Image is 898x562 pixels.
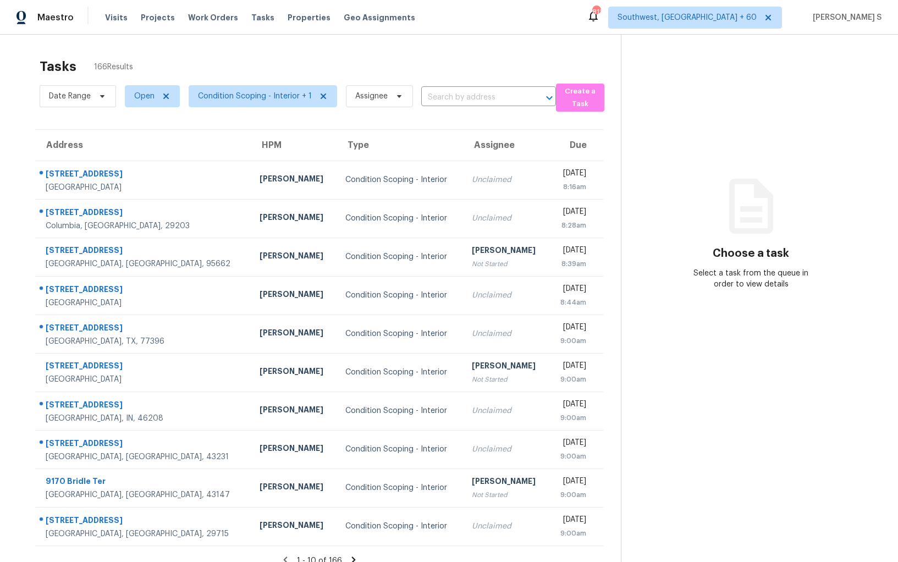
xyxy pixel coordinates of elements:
span: Work Orders [188,12,238,23]
span: Maestro [37,12,74,23]
div: [PERSON_NAME] [260,481,328,495]
div: [STREET_ADDRESS] [46,168,242,182]
span: 166 Results [94,62,133,73]
div: [PERSON_NAME] [260,404,328,418]
th: Due [549,130,603,161]
div: [DATE] [558,399,586,412]
div: [PERSON_NAME] [260,212,328,225]
div: [DATE] [558,437,586,451]
button: Open [542,90,557,106]
div: Unclaimed [472,174,540,185]
div: [DATE] [558,322,586,335]
div: Unclaimed [472,444,540,455]
div: Condition Scoping - Interior [345,290,454,301]
div: [PERSON_NAME] [260,173,328,187]
div: [STREET_ADDRESS] [46,207,242,221]
th: HPM [251,130,337,161]
div: [STREET_ADDRESS] [46,245,242,258]
div: Condition Scoping - Interior [345,482,454,493]
div: [PERSON_NAME] [472,245,540,258]
div: [PERSON_NAME] [260,520,328,533]
div: [PERSON_NAME] [472,360,540,374]
div: [PERSON_NAME] [472,476,540,489]
div: 8:16am [558,181,586,192]
div: Unclaimed [472,213,540,224]
span: Projects [141,12,175,23]
div: [STREET_ADDRESS] [46,438,242,451]
div: [GEOGRAPHIC_DATA] [46,182,242,193]
div: 8:28am [558,220,586,231]
div: [DATE] [558,168,586,181]
div: [GEOGRAPHIC_DATA], [GEOGRAPHIC_DATA], 43231 [46,451,242,462]
div: Unclaimed [472,521,540,532]
div: [STREET_ADDRESS] [46,284,242,297]
div: [PERSON_NAME] [260,250,328,264]
span: Geo Assignments [344,12,415,23]
div: Unclaimed [472,290,540,301]
div: 8:44am [558,297,586,308]
div: [PERSON_NAME] [260,366,328,379]
div: 9:00am [558,451,586,462]
span: Create a Task [561,85,599,111]
span: Properties [288,12,330,23]
div: [STREET_ADDRESS] [46,322,242,336]
div: [PERSON_NAME] [260,327,328,341]
div: [STREET_ADDRESS] [46,399,242,413]
div: Not Started [472,374,540,385]
div: 9:00am [558,335,586,346]
div: [DATE] [558,514,586,528]
div: Select a task from the queue in order to view details [686,268,816,290]
div: [STREET_ADDRESS] [46,360,242,374]
button: Create a Task [556,84,604,112]
div: [GEOGRAPHIC_DATA], [GEOGRAPHIC_DATA], 29715 [46,528,242,539]
span: Visits [105,12,128,23]
div: [STREET_ADDRESS] [46,515,242,528]
div: Condition Scoping - Interior [345,444,454,455]
span: Condition Scoping - Interior + 1 [198,91,312,102]
div: Condition Scoping - Interior [345,367,454,378]
div: 9:00am [558,412,586,423]
div: Condition Scoping - Interior [345,174,454,185]
input: Search by address [421,89,525,106]
div: 9:00am [558,528,586,539]
div: Unclaimed [472,405,540,416]
div: Columbia, [GEOGRAPHIC_DATA], 29203 [46,221,242,232]
div: [GEOGRAPHIC_DATA] [46,297,242,308]
div: 9170 Bridle Ter [46,476,242,489]
h3: Choose a task [713,248,789,259]
div: [DATE] [558,206,586,220]
div: Condition Scoping - Interior [345,405,454,416]
div: 8:39am [558,258,586,269]
span: Open [134,91,155,102]
th: Assignee [463,130,549,161]
span: [PERSON_NAME] S [808,12,882,23]
div: 9:00am [558,374,586,385]
div: Not Started [472,258,540,269]
span: Assignee [355,91,388,102]
div: Condition Scoping - Interior [345,213,454,224]
div: [DATE] [558,283,586,297]
div: [GEOGRAPHIC_DATA], TX, 77396 [46,336,242,347]
div: 811 [592,7,600,18]
div: Condition Scoping - Interior [345,328,454,339]
div: [DATE] [558,360,586,374]
div: [GEOGRAPHIC_DATA] [46,374,242,385]
div: Not Started [472,489,540,500]
h2: Tasks [40,61,76,72]
div: [GEOGRAPHIC_DATA], IN, 46208 [46,413,242,424]
span: Date Range [49,91,91,102]
th: Address [35,130,251,161]
span: Southwest, [GEOGRAPHIC_DATA] + 60 [618,12,757,23]
span: Tasks [251,14,274,21]
div: [DATE] [558,476,586,489]
div: [DATE] [558,245,586,258]
div: [GEOGRAPHIC_DATA], [GEOGRAPHIC_DATA], 43147 [46,489,242,500]
th: Type [337,130,462,161]
div: Condition Scoping - Interior [345,251,454,262]
div: 9:00am [558,489,586,500]
div: [GEOGRAPHIC_DATA], [GEOGRAPHIC_DATA], 95662 [46,258,242,269]
div: [PERSON_NAME] [260,443,328,456]
div: [PERSON_NAME] [260,289,328,302]
div: Condition Scoping - Interior [345,521,454,532]
div: Unclaimed [472,328,540,339]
